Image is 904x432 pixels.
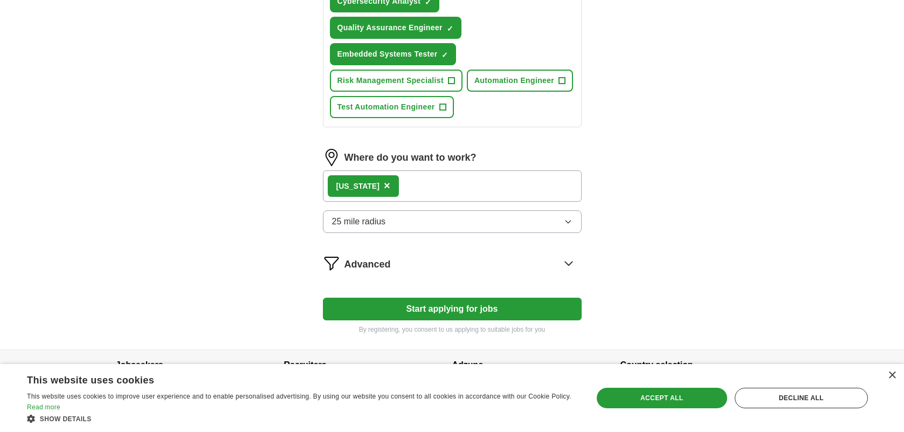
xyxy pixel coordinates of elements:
[330,17,461,39] button: Quality Assurance Engineer✓
[344,150,477,165] label: Where do you want to work?
[441,51,448,59] span: ✓
[344,257,391,272] span: Advanced
[337,101,435,113] span: Test Automation Engineer
[27,371,549,387] div: This website uses cookies
[597,388,727,408] div: Accept all
[474,75,554,86] span: Automation Engineer
[323,255,340,272] img: filter
[27,413,576,424] div: Show details
[323,298,582,320] button: Start applying for jobs
[337,22,443,33] span: Quality Assurance Engineer
[330,96,454,118] button: Test Automation Engineer
[323,325,582,334] p: By registering, you consent to us applying to suitable jobs for you
[467,70,573,92] button: Automation Engineer
[323,210,582,233] button: 25 mile radius
[27,403,60,411] a: Read more, opens a new window
[330,43,457,65] button: Embedded Systems Tester✓
[332,215,386,228] span: 25 mile radius
[336,181,379,192] div: [US_STATE]
[337,49,438,60] span: Embedded Systems Tester
[40,415,92,423] span: Show details
[323,149,340,166] img: location.png
[735,388,868,408] div: Decline all
[888,372,896,380] div: Close
[447,24,453,33] span: ✓
[384,178,390,194] button: ×
[384,180,390,191] span: ×
[27,393,571,400] span: This website uses cookies to improve user experience and to enable personalised advertising. By u...
[330,70,463,92] button: Risk Management Specialist
[337,75,444,86] span: Risk Management Specialist
[620,350,789,380] h4: Country selection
